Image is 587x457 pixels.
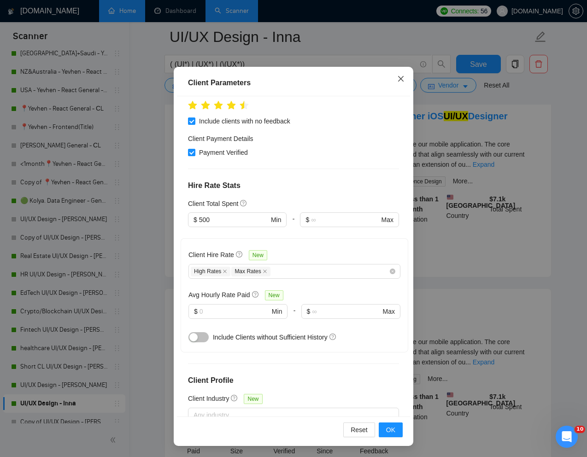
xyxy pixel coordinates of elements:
[195,147,252,158] span: Payment Verified
[188,250,234,260] h5: Client Hire Rate
[213,334,328,341] span: Include Clients without Sufficient History
[194,215,197,225] span: $
[188,77,399,88] div: Client Parameters
[271,215,282,225] span: Min
[194,306,198,316] span: $
[272,306,282,316] span: Min
[214,101,223,110] span: star
[231,267,270,276] span: Max Rates
[307,306,311,316] span: $
[383,306,395,316] span: Max
[388,67,413,92] button: Close
[263,269,267,274] span: close
[382,215,393,225] span: Max
[191,267,230,276] span: High Rates
[236,251,243,258] span: question-circle
[305,215,309,225] span: $
[312,306,381,316] input: ∞
[311,215,379,225] input: ∞
[287,212,300,238] div: -
[343,422,375,437] button: Reset
[252,291,259,298] span: question-circle
[288,304,301,330] div: -
[188,101,197,110] span: star
[351,425,368,435] span: Reset
[188,134,253,144] h4: Client Payment Details
[556,426,578,448] iframe: Intercom live chat
[199,215,269,225] input: 0
[223,269,227,274] span: close
[227,101,236,110] span: star
[188,180,399,191] h4: Hire Rate Stats
[188,375,399,386] h4: Client Profile
[265,290,283,300] span: New
[188,393,229,404] h5: Client Industry
[240,101,249,110] span: star
[249,250,267,260] span: New
[201,101,210,110] span: star
[244,394,262,404] span: New
[379,422,403,437] button: OK
[188,199,238,209] h5: Client Total Spent
[397,75,405,82] span: close
[386,425,395,435] span: OK
[240,199,247,207] span: question-circle
[575,426,585,433] span: 10
[188,290,250,300] h5: Avg Hourly Rate Paid
[390,269,395,274] span: close-circle
[200,306,270,316] input: 0
[329,333,337,340] span: question-circle
[195,116,294,126] span: Include clients with no feedback
[231,394,238,402] span: question-circle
